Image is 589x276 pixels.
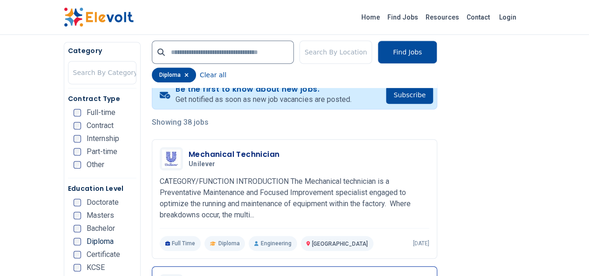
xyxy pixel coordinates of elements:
[74,199,81,206] input: Doctorate
[87,238,114,245] span: Diploma
[249,236,297,251] p: Engineering
[463,10,494,25] a: Contact
[422,10,463,25] a: Resources
[74,109,81,116] input: Full-time
[87,264,105,271] span: KCSE
[74,148,81,155] input: Part-time
[218,240,239,247] span: Diploma
[74,251,81,258] input: Certificate
[189,160,216,168] span: Unilever
[74,238,81,245] input: Diploma
[176,94,351,105] p: Get notified as soon as new job vacancies are posted.
[74,135,81,142] input: Internship
[160,147,429,251] a: UnileverMechanical TechnicianUnileverCATEGORY/FUNCTION INTRODUCTION The Mechanical technician is ...
[87,251,120,258] span: Certificate
[200,67,226,82] button: Clear all
[413,240,429,247] p: [DATE]
[160,176,429,221] p: CATEGORY/FUNCTION INTRODUCTION The Mechanical technician is a Preventative Maintenance and Focuse...
[74,212,81,219] input: Masters
[189,149,279,160] h3: Mechanical Technician
[176,85,351,94] h4: Be the first to know about new jobs.
[87,161,104,168] span: Other
[74,161,81,168] input: Other
[358,10,384,25] a: Home
[74,122,81,129] input: Contract
[87,212,114,219] span: Masters
[68,46,136,55] h5: Category
[87,122,114,129] span: Contract
[74,225,81,232] input: Bachelor
[152,117,437,128] p: Showing 38 jobs
[87,199,119,206] span: Doctorate
[68,94,136,103] h5: Contract Type
[68,184,136,193] h5: Education Level
[494,8,522,27] a: Login
[312,241,368,247] span: [GEOGRAPHIC_DATA]
[152,67,196,82] div: diploma
[87,148,117,155] span: Part-time
[160,236,201,251] p: Full Time
[87,225,115,232] span: Bachelor
[74,264,81,271] input: KCSE
[87,109,115,116] span: Full-time
[162,149,181,168] img: Unilever
[384,10,422,25] a: Find Jobs
[87,135,119,142] span: Internship
[386,86,433,104] button: Subscribe
[542,231,589,276] iframe: Chat Widget
[378,40,437,64] button: Find Jobs
[64,7,134,27] img: Elevolt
